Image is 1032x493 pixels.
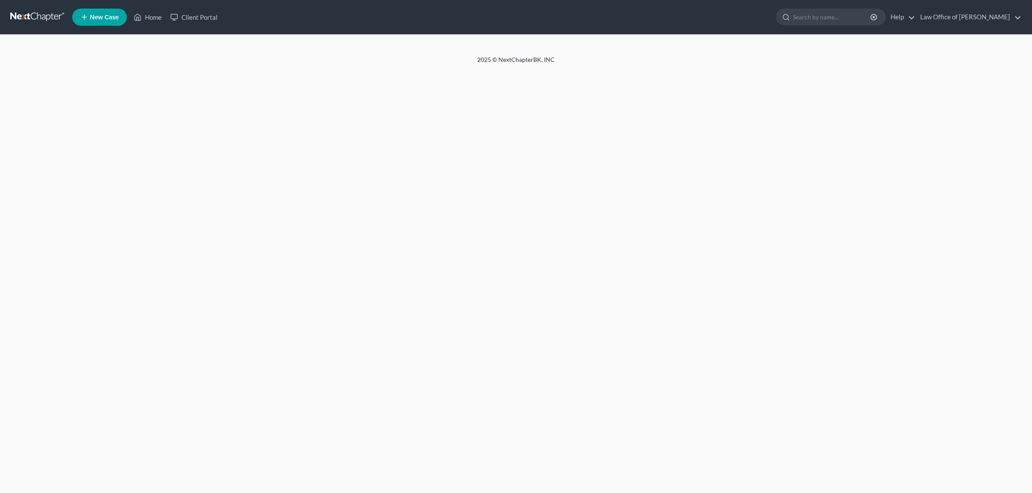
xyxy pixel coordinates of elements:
a: Client Portal [166,9,222,25]
a: Help [886,9,915,25]
input: Search by name... [793,9,872,25]
a: Law Office of [PERSON_NAME] [916,9,1021,25]
span: New Case [90,14,119,21]
a: Home [129,9,166,25]
div: 2025 © NextChapterBK, INC [271,55,761,71]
